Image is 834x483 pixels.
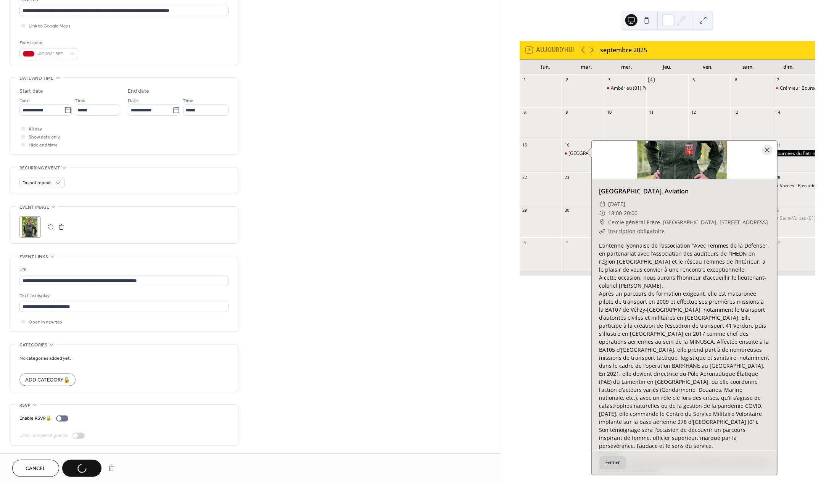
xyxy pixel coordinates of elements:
div: [GEOGRAPHIC_DATA]. Aviation [568,150,634,157]
div: 21 [775,142,781,148]
span: Cercle général Frère. [GEOGRAPHIC_DATA]. [STREET_ADDRESS] [609,218,768,227]
div: 16 [564,142,570,148]
div: URL [19,266,227,274]
div: Crémieu : Bourse Militaria [773,85,815,92]
div: ​ [599,218,605,227]
span: 20:00 [624,209,638,218]
span: 18:00 [609,209,622,218]
span: #D0021BFF [38,50,66,58]
div: 5 [775,207,781,213]
div: Journées du Patrimoine [773,150,815,157]
span: Show date only [29,134,60,142]
div: mar. [566,60,607,75]
div: Saint-Vulbas (01) Saint-Michel [773,215,815,222]
div: 1 [522,77,528,83]
a: [GEOGRAPHIC_DATA]. Aviation [599,187,689,195]
div: 11 [649,109,654,115]
div: 13 [733,109,739,115]
div: lun. [526,60,566,75]
div: 12 [691,109,697,115]
div: 28 [775,175,781,180]
span: Recurring event [19,164,60,172]
div: Limit number of guests [19,431,68,440]
div: 8 [522,109,528,115]
div: 12 [775,240,781,245]
div: 22 [522,175,528,180]
div: Varces : Passation de commandement 7ème BCA [773,183,815,189]
span: - [622,209,624,218]
div: 4 [649,77,654,83]
span: [DATE] [609,200,626,209]
div: ​ [599,227,605,236]
span: RSVP [19,401,31,409]
div: 7 [564,240,570,245]
div: ven. [687,60,728,75]
button: Cancel [12,460,59,477]
button: Fermer [599,456,626,469]
div: dim. [769,60,809,75]
div: Text to display [19,292,227,300]
span: Link to Google Maps [29,23,71,31]
div: ; [19,216,41,238]
div: 2 [564,77,570,83]
div: jeu. [647,60,687,75]
span: Date [128,97,138,105]
div: Event color [19,39,77,47]
div: Ambérieu (01) Prise de commandement [611,85,696,92]
span: Time [183,97,194,105]
div: 15 [522,142,528,148]
div: End date [128,87,149,95]
div: ​ [599,209,605,218]
div: mer. [607,60,647,75]
div: 14 [775,109,781,115]
div: 7 [775,77,781,83]
div: sam. [728,60,769,75]
span: All day [29,126,42,134]
span: Cancel [26,465,46,473]
span: Open in new tab [29,319,62,327]
div: 9 [564,109,570,115]
span: No categories added yet. [19,355,71,363]
span: Event image [19,203,49,211]
div: 23 [564,175,570,180]
div: septembre 2025 [601,45,647,55]
a: Inscription obligatoire [609,227,665,235]
div: Start date [19,87,43,95]
div: 29 [522,207,528,213]
span: Time [75,97,85,105]
div: 3 [606,77,612,83]
span: Date [19,97,30,105]
div: Ambérieu (01) Prise de commandement [604,85,646,92]
div: 6 [522,240,528,245]
span: Categories [19,341,47,349]
span: Hide end time [29,142,58,150]
span: Do not repeat [23,179,51,188]
span: Date and time [19,74,53,82]
div: 5 [691,77,697,83]
div: 30 [564,207,570,213]
div: 6 [733,77,739,83]
div: ​ [599,200,605,209]
div: Lyon. Aviation [562,150,604,157]
div: 10 [606,109,612,115]
span: Event links [19,253,48,261]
